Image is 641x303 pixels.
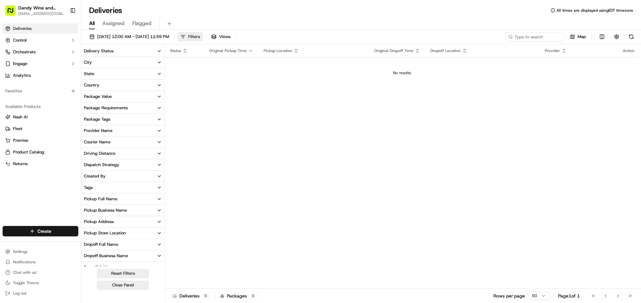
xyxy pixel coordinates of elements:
[84,59,92,65] div: City
[84,139,111,145] div: Courier Name
[430,48,461,53] span: Dropoff Location
[3,147,78,157] button: Product Catalog
[13,49,36,55] span: Orchestrate
[84,128,112,134] div: Provider Name
[84,82,99,88] div: Country
[81,91,164,102] button: Package Value
[567,32,589,41] button: Map
[3,101,78,112] div: Available Products
[81,262,164,273] button: Dropoff Address
[556,8,633,13] span: All times are displayed using EDT timezone
[220,293,257,299] div: Packages
[55,95,60,100] div: 💻
[5,114,76,120] a: Nash AI
[374,48,413,53] span: Original Dropoff Time
[188,34,200,40] span: Filters
[506,32,564,41] input: Type to search
[84,116,110,122] div: Package Tags
[578,34,586,40] span: Map
[13,259,36,265] span: Notifications
[209,48,247,53] span: Original Pickup Time
[3,289,78,298] button: Log out
[84,207,127,213] div: Pickup Business Name
[86,32,172,41] button: [DATE] 12:00 AM - [DATE] 11:59 PM
[3,23,78,34] a: Deliveries
[81,102,164,113] button: Package Requirements
[84,253,128,259] div: Dropoff Business Name
[89,5,122,16] h1: Deliveries
[13,270,37,275] span: Chat with us!
[84,242,118,247] div: Dropoff Full Name
[167,70,637,75] div: No results.
[81,114,164,125] button: Package Tags
[22,69,82,74] div: We're available if you need us!
[7,95,12,100] div: 📗
[3,59,78,69] button: Engage
[81,80,164,91] button: Country
[202,293,209,299] div: 0
[52,92,107,103] a: 💻API Documentation
[3,159,78,169] button: Returns
[132,20,151,27] span: Flagged
[81,125,164,136] button: Provider Name
[81,250,164,261] button: Dropoff Business Name
[84,105,128,111] div: Package Requirements
[97,269,149,278] button: Reset Filters
[13,26,32,32] span: Deliveries
[219,34,230,40] span: Views
[3,247,78,256] button: Settings
[13,291,26,296] span: Log out
[81,205,164,216] button: Pickup Business Name
[84,264,115,270] div: Dropoff Address
[18,11,65,16] span: [EMAIL_ADDRESS][DOMAIN_NAME]
[3,3,67,18] button: Dandy Wine and Spirits[EMAIL_ADDRESS][DOMAIN_NAME]
[81,137,164,148] button: Courier Name
[84,185,93,191] div: Tags
[5,149,76,155] a: Product Catalog
[84,71,94,77] div: State
[493,293,525,299] p: Rows per page
[65,110,79,115] span: Pylon
[61,94,104,101] span: API Documentation
[81,239,164,250] button: Dropoff Full Name
[18,5,65,11] button: Dandy Wine and Spirits
[5,126,76,132] a: Fleet
[3,226,78,236] button: Create
[84,151,115,156] div: Driving Distance
[3,135,78,146] button: Promise
[3,257,78,267] button: Notifications
[17,42,117,49] input: Got a question? Start typing here...
[13,114,28,120] span: Nash AI
[84,162,119,168] div: Dispatch Strategy
[3,124,78,134] button: Fleet
[81,159,164,170] button: Dispatch Strategy
[250,293,257,299] div: 0
[13,94,50,101] span: Knowledge Base
[13,280,39,285] span: Toggle Theme
[13,149,44,155] span: Product Catalog
[13,72,31,78] span: Analytics
[3,70,78,81] a: Analytics
[81,182,164,193] button: Tags
[84,219,114,225] div: Pickup Address
[89,20,95,27] span: All
[81,68,164,79] button: State
[208,32,233,41] button: Views
[3,268,78,277] button: Chat with us!
[173,293,209,299] div: Deliveries
[13,126,22,132] span: Fleet
[22,62,107,69] div: Start new chat
[177,32,203,41] button: Filters
[81,46,164,57] button: Delivery Status
[97,34,169,40] span: [DATE] 12:00 AM - [DATE] 11:59 PM
[13,249,28,254] span: Settings
[13,161,28,167] span: Returns
[3,112,78,122] button: Nash AI
[3,35,78,46] button: Control
[264,48,292,53] span: Pickup Location
[4,92,52,103] a: 📗Knowledge Base
[5,161,76,167] a: Returns
[545,48,560,53] span: Provider
[102,20,124,27] span: Assigned
[84,230,126,236] div: Pickup Store Location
